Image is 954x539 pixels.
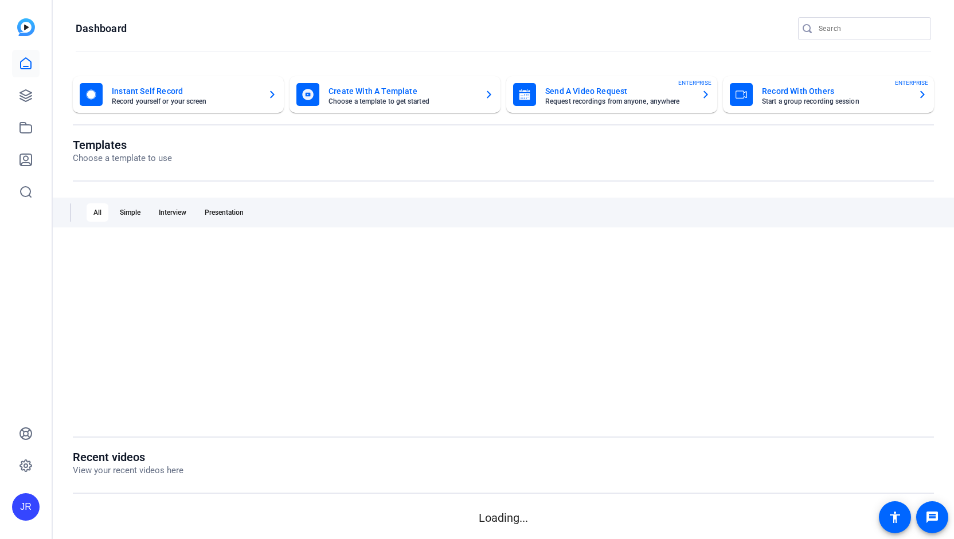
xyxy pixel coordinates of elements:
h1: Recent videos [73,450,183,464]
mat-card-subtitle: Request recordings from anyone, anywhere [545,98,692,105]
mat-card-title: Record With Others [762,84,909,98]
img: blue-gradient.svg [17,18,35,36]
div: Simple [113,203,147,222]
mat-icon: message [925,510,939,524]
input: Search [819,22,922,36]
mat-card-title: Send A Video Request [545,84,692,98]
p: Loading... [73,509,934,526]
div: Interview [152,203,193,222]
button: Create With A TemplateChoose a template to get started [290,76,501,113]
div: Presentation [198,203,251,222]
span: ENTERPRISE [678,78,711,87]
mat-card-subtitle: Choose a template to get started [329,98,475,105]
h1: Dashboard [76,22,127,36]
mat-card-title: Create With A Template [329,84,475,98]
button: Record With OthersStart a group recording sessionENTERPRISE [723,76,934,113]
mat-card-subtitle: Record yourself or your screen [112,98,259,105]
mat-icon: accessibility [888,510,902,524]
mat-card-subtitle: Start a group recording session [762,98,909,105]
button: Send A Video RequestRequest recordings from anyone, anywhereENTERPRISE [506,76,717,113]
p: Choose a template to use [73,152,172,165]
p: View your recent videos here [73,464,183,477]
button: Instant Self RecordRecord yourself or your screen [73,76,284,113]
span: ENTERPRISE [895,78,928,87]
mat-card-title: Instant Self Record [112,84,259,98]
h1: Templates [73,138,172,152]
div: All [87,203,108,222]
div: JR [12,493,40,521]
